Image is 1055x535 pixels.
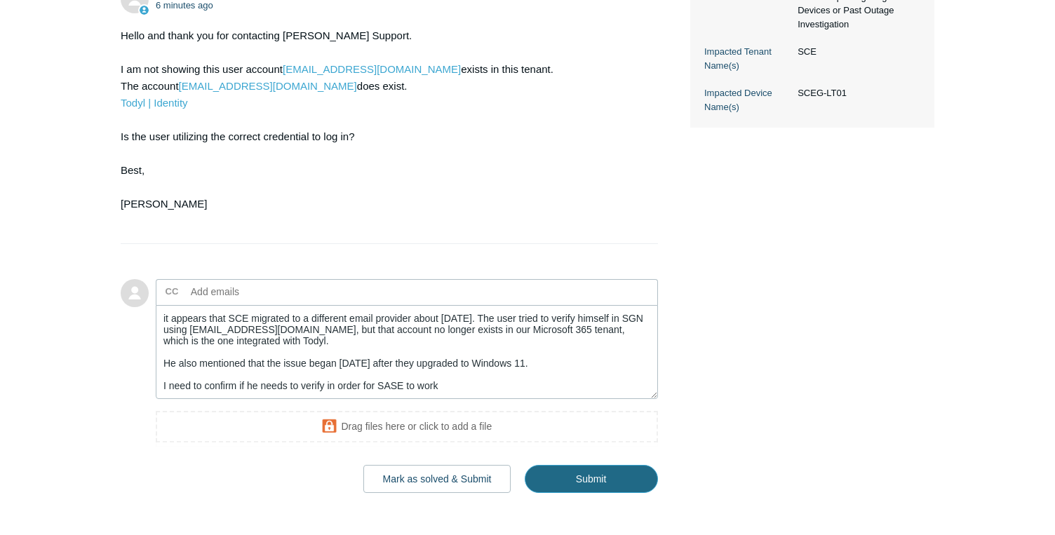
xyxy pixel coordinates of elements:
dt: Impacted Tenant Name(s) [704,45,791,72]
dd: SCEG-LT01 [791,86,920,100]
a: [EMAIL_ADDRESS][DOMAIN_NAME] [283,63,461,75]
input: Submit [525,465,658,493]
input: Add emails [185,281,336,302]
label: CC [166,281,179,302]
div: Hello and thank you for contacting [PERSON_NAME] Support. I am not showing this user account exis... [121,27,644,229]
a: Todyl | Identity [121,97,188,109]
button: Mark as solved & Submit [363,465,511,493]
dd: SCE [791,45,920,59]
a: [EMAIL_ADDRESS][DOMAIN_NAME] [179,80,357,92]
dt: Impacted Device Name(s) [704,86,791,114]
textarea: Add your reply [156,305,658,400]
